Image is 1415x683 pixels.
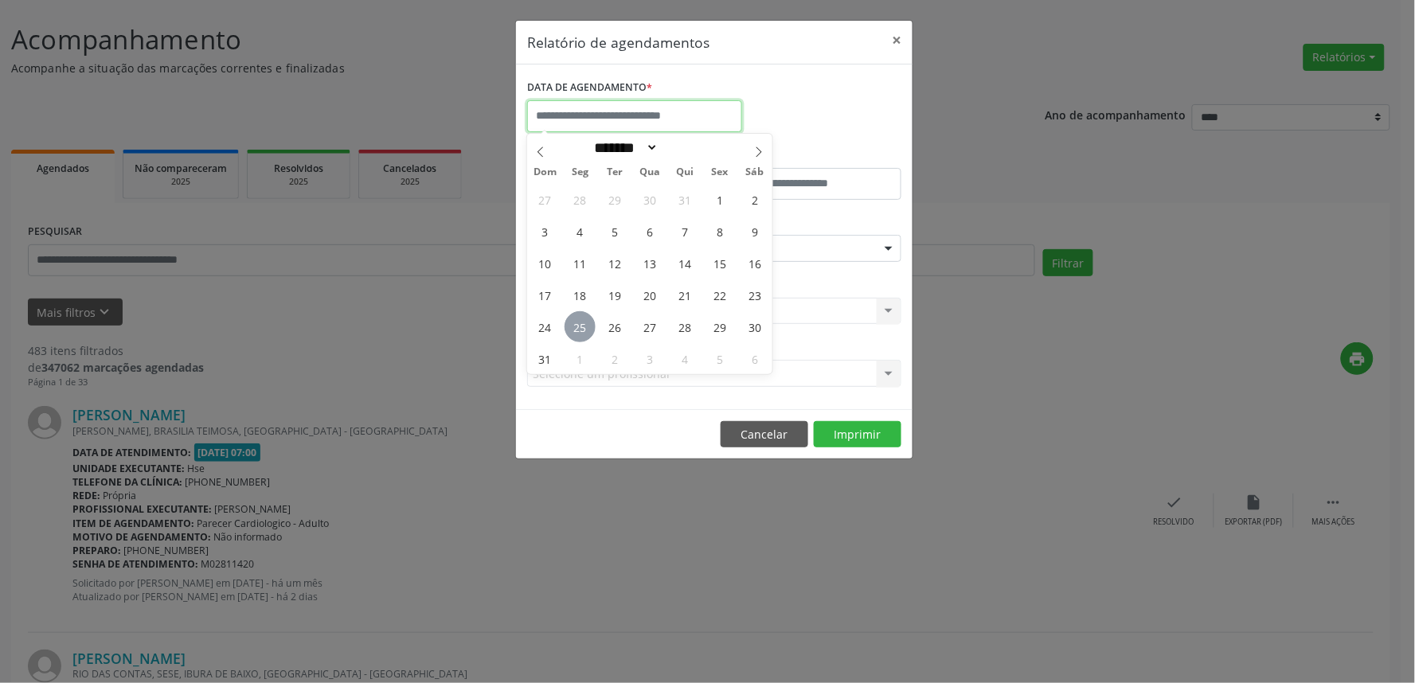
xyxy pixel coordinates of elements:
span: Agosto 9, 2025 [740,216,771,247]
span: Setembro 3, 2025 [635,343,666,374]
span: Agosto 3, 2025 [530,216,561,247]
button: Close [881,21,913,60]
span: Agosto 10, 2025 [530,248,561,279]
span: Agosto 21, 2025 [670,279,701,310]
span: Agosto 15, 2025 [705,248,736,279]
span: Agosto 2, 2025 [740,184,771,215]
span: Setembro 6, 2025 [740,343,771,374]
span: Setembro 1, 2025 [565,343,596,374]
span: Agosto 23, 2025 [740,279,771,310]
label: ATÉ [718,143,901,168]
span: Julho 28, 2025 [565,184,596,215]
label: DATA DE AGENDAMENTO [527,76,652,100]
span: Dom [527,167,562,178]
span: Setembro 4, 2025 [670,343,701,374]
span: Sáb [737,167,772,178]
span: Agosto 17, 2025 [530,279,561,310]
button: Imprimir [814,421,901,448]
span: Julho 29, 2025 [600,184,631,215]
button: Cancelar [721,421,808,448]
span: Agosto 26, 2025 [600,311,631,342]
select: Month [589,139,659,156]
span: Agosto 18, 2025 [565,279,596,310]
span: Ter [597,167,632,178]
input: Year [659,139,711,156]
span: Setembro 5, 2025 [705,343,736,374]
span: Agosto 7, 2025 [670,216,701,247]
span: Agosto 30, 2025 [740,311,771,342]
span: Seg [562,167,597,178]
span: Agosto 12, 2025 [600,248,631,279]
span: Agosto 22, 2025 [705,279,736,310]
span: Sex [702,167,737,178]
span: Qui [667,167,702,178]
span: Qua [632,167,667,178]
span: Agosto 4, 2025 [565,216,596,247]
span: Agosto 13, 2025 [635,248,666,279]
span: Agosto 16, 2025 [740,248,771,279]
span: Agosto 11, 2025 [565,248,596,279]
span: Agosto 6, 2025 [635,216,666,247]
span: Agosto 25, 2025 [565,311,596,342]
span: Agosto 1, 2025 [705,184,736,215]
span: Agosto 29, 2025 [705,311,736,342]
span: Agosto 27, 2025 [635,311,666,342]
h5: Relatório de agendamentos [527,32,709,53]
span: Agosto 24, 2025 [530,311,561,342]
span: Agosto 5, 2025 [600,216,631,247]
span: Julho 27, 2025 [530,184,561,215]
span: Agosto 19, 2025 [600,279,631,310]
span: Setembro 2, 2025 [600,343,631,374]
span: Agosto 28, 2025 [670,311,701,342]
span: Agosto 20, 2025 [635,279,666,310]
span: Julho 31, 2025 [670,184,701,215]
span: Julho 30, 2025 [635,184,666,215]
span: Agosto 31, 2025 [530,343,561,374]
span: Agosto 8, 2025 [705,216,736,247]
span: Agosto 14, 2025 [670,248,701,279]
